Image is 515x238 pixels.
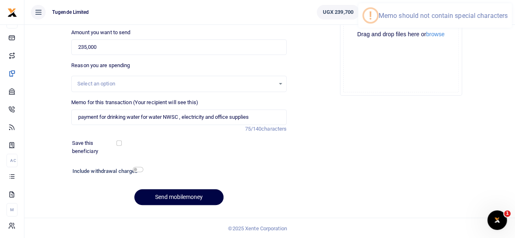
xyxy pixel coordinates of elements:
label: Memo for this transaction (Your recipient will see this) [71,98,198,107]
label: Amount you want to send [71,28,130,37]
li: Ac [7,154,18,167]
label: Save this beneficiary [72,139,118,155]
div: Drag and drop files here or [344,31,458,38]
span: 1 [504,210,511,217]
div: ! [369,9,372,22]
span: Tugende Limited [49,9,92,16]
span: UGX 239,700 [323,8,353,16]
div: Select an option [77,80,275,88]
iframe: Intercom live chat [487,210,507,230]
img: logo-small [7,8,17,17]
div: Memo should not contain special characters [379,12,508,20]
input: UGX [71,39,287,55]
li: Wallet ballance [313,5,363,20]
a: logo-small logo-large logo-large [7,9,17,15]
button: Send mobilemoney [134,189,224,205]
label: Reason you are spending [71,61,130,70]
li: M [7,203,18,216]
a: UGX 239,700 [317,5,359,20]
span: 75/140 [245,126,261,132]
span: characters [261,126,287,132]
h6: Include withdrawal charges [72,168,140,175]
input: Enter extra information [71,109,287,125]
button: browse [426,31,445,37]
